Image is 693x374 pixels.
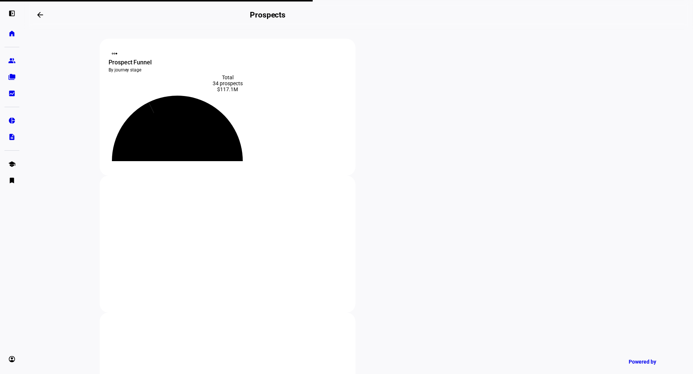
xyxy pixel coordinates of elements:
[109,58,346,67] div: Prospect Funnel
[109,80,346,86] div: 34 prospects
[109,67,346,73] div: By journey stage
[8,177,16,184] eth-mat-symbol: bookmark
[8,30,16,37] eth-mat-symbol: home
[8,355,16,363] eth-mat-symbol: account_circle
[8,73,16,81] eth-mat-symbol: folder_copy
[4,113,19,128] a: pie_chart
[8,10,16,17] eth-mat-symbol: left_panel_open
[8,133,16,141] eth-mat-symbol: description
[4,70,19,84] a: folder_copy
[4,86,19,101] a: bid_landscape
[4,53,19,68] a: group
[8,160,16,168] eth-mat-symbol: school
[250,10,286,19] h2: Prospects
[8,57,16,64] eth-mat-symbol: group
[625,355,682,368] a: Powered by
[36,10,45,19] mat-icon: arrow_backwards
[109,86,346,92] div: $117.1M
[111,50,118,57] mat-icon: steppers
[4,130,19,144] a: description
[4,26,19,41] a: home
[8,117,16,124] eth-mat-symbol: pie_chart
[109,74,346,80] div: Total
[8,90,16,97] eth-mat-symbol: bid_landscape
